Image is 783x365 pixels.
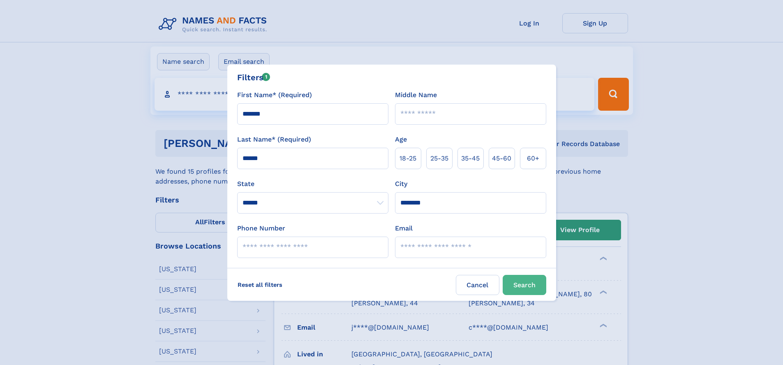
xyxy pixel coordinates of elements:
[503,275,546,295] button: Search
[237,179,388,189] label: State
[395,90,437,100] label: Middle Name
[237,90,312,100] label: First Name* (Required)
[237,135,311,144] label: Last Name* (Required)
[237,71,270,84] div: Filters
[461,153,480,163] span: 35‑45
[527,153,539,163] span: 60+
[456,275,499,295] label: Cancel
[232,275,288,295] label: Reset all filters
[430,153,448,163] span: 25‑35
[237,223,285,233] label: Phone Number
[395,179,407,189] label: City
[395,223,413,233] label: Email
[400,153,416,163] span: 18‑25
[395,135,407,144] label: Age
[492,153,511,163] span: 45‑60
